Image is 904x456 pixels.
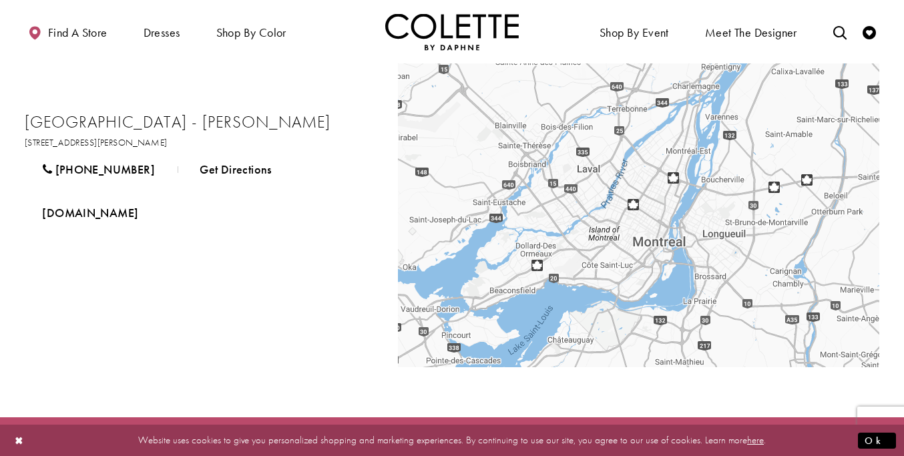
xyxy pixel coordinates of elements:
span: Meet the designer [705,26,797,39]
a: Opens in new tab [25,196,156,230]
img: Colette by Daphne [385,13,519,50]
a: Check Wishlist [859,13,879,50]
span: Dresses [144,26,180,39]
a: Toggle search [830,13,850,50]
a: here [747,433,764,447]
p: Website uses cookies to give you personalized shopping and marketing experiences. By continuing t... [96,431,808,449]
span: [DOMAIN_NAME] [42,205,138,220]
button: Submit Dialog [858,432,896,449]
span: Dresses [140,13,184,50]
button: Close Dialog [8,429,31,452]
a: Find a store [25,13,110,50]
span: Shop By Event [596,13,672,50]
span: Shop by color [216,26,286,39]
span: Shop by color [213,13,290,50]
h2: [GEOGRAPHIC_DATA] - [PERSON_NAME] [25,112,372,132]
span: [PHONE_NUMBER] [55,162,155,177]
span: Shop By Event [600,26,669,39]
span: Get Directions [200,162,271,177]
span: [STREET_ADDRESS][PERSON_NAME] [25,136,168,148]
a: Meet the designer [702,13,801,50]
a: [PHONE_NUMBER] [25,153,172,186]
a: Visit Home Page [385,13,519,50]
span: Find a store [48,26,107,39]
div: Map with Store locations [398,63,879,367]
a: Get Directions [182,153,289,186]
a: Opens in new tab [25,136,168,148]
